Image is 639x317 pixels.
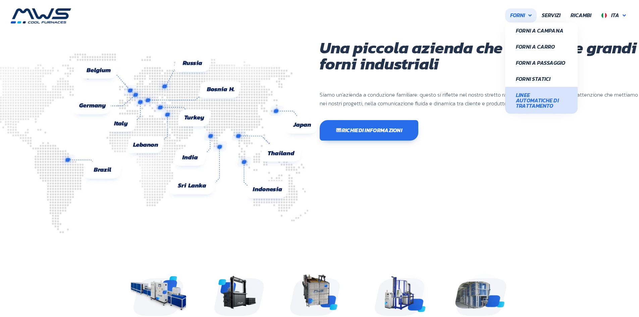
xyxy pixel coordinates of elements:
span: Ita [611,11,619,19]
img: MWS s.r.l. [11,8,71,23]
a: Forni a Passaggio [505,55,578,71]
img: ✉️ [336,127,341,133]
span: Servizi [542,11,561,20]
span: Forni Statici [516,76,567,82]
span: Forni a Campana [516,28,567,33]
span: Linee Automatiche di Trattamento [516,92,567,108]
a: ✉️Richiedi informazioni [320,120,419,141]
span: Forni a Carro [516,44,567,49]
a: Servizi [537,8,566,22]
a: Forni Statici [505,71,578,87]
a: Ricambi [566,8,596,22]
span: Forni [510,11,525,20]
a: Linee Automatiche di Trattamento [505,87,578,114]
a: Forni [505,8,537,22]
span: Richiedi informazioni [336,127,403,133]
a: Forni a Carro [505,39,578,55]
span: Ricambi [571,11,591,20]
a: Forni a Campana [505,22,578,39]
a: Ita [596,8,631,22]
span: Forni a Passaggio [516,60,567,65]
